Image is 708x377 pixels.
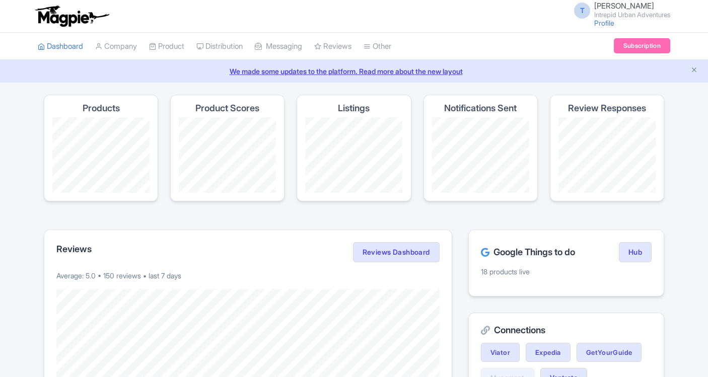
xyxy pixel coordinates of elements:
a: Distribution [196,33,243,60]
p: 18 products live [481,266,652,277]
a: Other [364,33,391,60]
h4: Product Scores [195,103,259,113]
a: Expedia [526,343,571,362]
a: We made some updates to the platform. Read more about the new layout [6,66,702,77]
p: Average: 5.0 • 150 reviews • last 7 days [56,270,440,281]
a: Reviews [314,33,351,60]
a: Hub [619,242,652,262]
a: Reviews Dashboard [353,242,440,262]
a: Dashboard [38,33,83,60]
a: T [PERSON_NAME] Intrepid Urban Adventures [568,2,670,18]
span: T [574,3,590,19]
h4: Review Responses [568,103,646,113]
h2: Reviews [56,244,92,254]
a: GetYourGuide [577,343,642,362]
span: [PERSON_NAME] [594,1,654,11]
a: Viator [481,343,520,362]
h4: Products [83,103,120,113]
a: Subscription [614,38,670,53]
h2: Connections [481,325,652,335]
button: Close announcement [690,65,698,77]
img: logo-ab69f6fb50320c5b225c76a69d11143b.png [33,5,111,27]
h2: Google Things to do [481,247,575,257]
a: Profile [594,19,614,27]
a: Product [149,33,184,60]
small: Intrepid Urban Adventures [594,12,670,18]
a: Messaging [255,33,302,60]
h4: Listings [338,103,370,113]
a: Company [95,33,137,60]
h4: Notifications Sent [444,103,517,113]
